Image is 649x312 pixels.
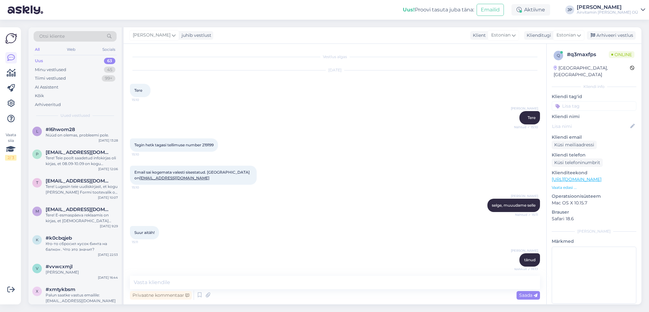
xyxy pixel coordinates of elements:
[132,185,156,190] span: 15:10
[130,291,192,300] div: Privaatne kommentaar
[46,207,112,212] span: merilin686@hotmail.com
[491,32,511,39] span: Estonian
[35,209,39,214] span: m
[130,67,540,73] div: [DATE]
[552,152,636,158] p: Kliendi telefon
[61,113,90,118] span: Uued vestlused
[134,230,155,235] span: Suur aitäh!
[132,97,156,102] span: 15:10
[99,138,118,143] div: [DATE] 13:28
[552,185,636,190] p: Vaata edasi ...
[5,155,16,161] div: 2 / 3
[104,67,115,73] div: 45
[46,264,73,269] span: #vvwcxmjl
[567,51,609,58] div: # q3maxfps
[552,229,636,234] div: [PERSON_NAME]
[528,115,536,120] span: Tere
[552,169,636,176] p: Klienditeekond
[552,216,636,222] p: Safari 18.6
[403,7,415,13] b: Uus!
[46,155,118,167] div: Tere! Teie poolt saadetud infokirjas oli kirjas, et 08.09-10.09 on kogu [PERSON_NAME] Formi toote...
[134,143,214,147] span: Tegin hetk tagasi tellimuse number 219199
[46,127,75,132] span: #l6hwom28
[46,269,118,275] div: [PERSON_NAME]
[102,75,115,82] div: 99+
[46,287,75,292] span: #xmtykbsm
[552,158,603,167] div: Küsi telefoninumbrit
[179,32,211,39] div: juhib vestlust
[39,33,65,40] span: Otsi kliente
[552,84,636,90] div: Kliendi info
[46,132,118,138] div: Nüüd on olemas, probleemi pole.
[46,241,118,252] div: Кто-то сбросил кусок бинта на балкон . Что это значит?
[519,292,537,298] span: Saada
[46,184,118,195] div: Tere! Lugesin teie uudiskirjast, et kogu [PERSON_NAME] Formi tootevalik on 20% soodsamalt alates ...
[36,266,38,271] span: v
[46,235,72,241] span: #k0cbqjeb
[104,58,115,64] div: 63
[552,101,636,111] input: Lisa tag
[36,289,38,294] span: x
[552,123,629,130] input: Lisa nimi
[36,129,38,134] span: l
[552,134,636,141] p: Kliendi email
[565,5,574,14] div: JP
[511,248,538,253] span: [PERSON_NAME]
[609,51,634,58] span: Online
[133,32,170,39] span: [PERSON_NAME]
[100,224,118,229] div: [DATE] 9:29
[577,10,638,15] div: Airvitamin [PERSON_NAME] OÜ
[403,6,474,14] div: Proovi tasuta juba täna:
[552,176,601,182] a: [URL][DOMAIN_NAME]
[587,31,636,40] div: Arhiveeri vestlus
[557,53,560,58] span: q
[477,4,504,16] button: Emailid
[134,170,251,180] span: Email sai kogemata valesti sisestatud. [GEOGRAPHIC_DATA] on
[36,180,38,185] span: t
[35,67,66,73] div: Minu vestlused
[554,65,630,78] div: [GEOGRAPHIC_DATA], [GEOGRAPHIC_DATA]
[552,209,636,216] p: Brauser
[46,292,118,304] div: Palun saatke vastus emailile: [EMAIL_ADDRESS][DOMAIN_NAME]
[98,167,118,171] div: [DATE] 12:06
[5,32,17,44] img: Askly Logo
[46,149,112,155] span: piret.kattai@gmail.com
[552,113,636,120] p: Kliendi nimi
[524,32,551,39] div: Klienditugi
[511,4,550,16] div: Aktiivne
[552,141,597,149] div: Küsi meiliaadressi
[35,102,61,108] div: Arhiveeritud
[36,152,39,156] span: p
[511,194,538,198] span: [PERSON_NAME]
[514,125,538,129] span: Nähtud ✓ 15:10
[66,45,77,54] div: Web
[524,257,536,262] span: tänud
[139,176,209,180] a: [EMAIL_ADDRESS][DOMAIN_NAME]
[36,237,39,242] span: k
[514,212,538,217] span: Nähtud ✓ 15:11
[492,203,536,208] span: selge, muuudame selle
[35,75,66,82] div: Tiimi vestlused
[46,178,112,184] span: triin.nuut@gmail.com
[98,195,118,200] div: [DATE] 10:07
[35,93,44,99] div: Kõik
[46,212,118,224] div: Tere! E-esmaspäeva reklaamis on kirjas, et [DEMOGRAPHIC_DATA] rakendub ka filtritele. Samas, [PER...
[99,304,118,309] div: [DATE] 22:31
[577,5,645,15] a: [PERSON_NAME]Airvitamin [PERSON_NAME] OÜ
[132,240,156,244] span: 15:11
[35,58,43,64] div: Uus
[552,200,636,206] p: Mac OS X 10.15.7
[134,88,142,93] span: Tere
[470,32,486,39] div: Klient
[552,193,636,200] p: Operatsioonisüsteem
[511,106,538,111] span: [PERSON_NAME]
[98,275,118,280] div: [DATE] 16:44
[514,267,538,272] span: Nähtud ✓ 15:12
[35,84,58,90] div: AI Assistent
[552,238,636,245] p: Märkmed
[552,93,636,100] p: Kliendi tag'id
[132,152,156,157] span: 15:10
[34,45,41,54] div: All
[556,32,576,39] span: Estonian
[577,5,638,10] div: [PERSON_NAME]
